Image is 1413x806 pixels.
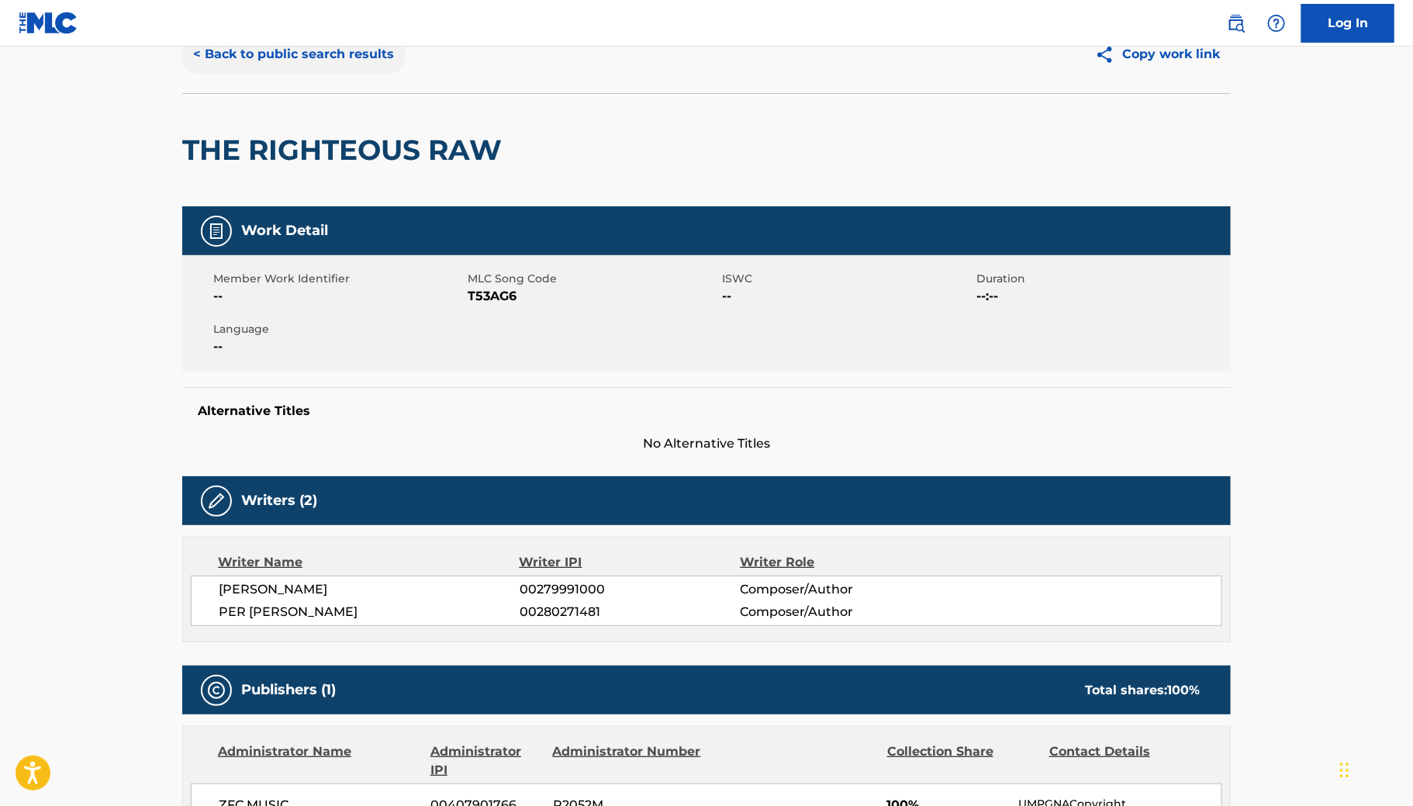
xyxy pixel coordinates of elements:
img: MLC Logo [19,12,78,34]
span: --:-- [976,287,1227,306]
h5: Alternative Titles [198,403,1215,419]
span: -- [213,337,464,356]
div: Help [1261,8,1292,39]
span: No Alternative Titles [182,434,1231,453]
button: Copy work link [1084,35,1231,74]
div: Contact Details [1049,742,1200,780]
span: 100 % [1167,683,1200,697]
img: Writers [207,492,226,510]
span: Member Work Identifier [213,271,464,287]
button: < Back to public search results [182,35,405,74]
span: [PERSON_NAME] [219,580,520,599]
h5: Writers (2) [241,492,317,510]
img: Copy work link [1095,45,1122,64]
span: -- [722,287,973,306]
span: ISWC [722,271,973,287]
iframe: Chat Widget [1335,732,1413,806]
div: Collection Share [887,742,1038,780]
h5: Work Detail [241,222,328,240]
div: Administrator IPI [430,742,541,780]
div: Writer Name [218,553,520,572]
a: Public Search [1221,8,1252,39]
img: Publishers [207,681,226,700]
h5: Publishers (1) [241,681,336,699]
span: PER [PERSON_NAME] [219,603,520,621]
span: Composer/Author [740,603,941,621]
span: Language [213,321,464,337]
div: Drag [1340,747,1349,794]
span: 00280271481 [520,603,740,621]
img: help [1267,14,1286,33]
img: search [1227,14,1245,33]
span: -- [213,287,464,306]
a: Log In [1301,4,1394,43]
div: Total shares: [1085,681,1200,700]
span: 00279991000 [520,580,740,599]
div: Writer IPI [520,553,741,572]
div: Writer Role [740,553,941,572]
span: MLC Song Code [468,271,718,287]
h2: THE RIGHTEOUS RAW [182,133,510,168]
div: Administrator Number [552,742,703,780]
span: Composer/Author [740,580,941,599]
div: Administrator Name [218,742,419,780]
img: Work Detail [207,222,226,240]
span: Duration [976,271,1227,287]
span: T53AG6 [468,287,718,306]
